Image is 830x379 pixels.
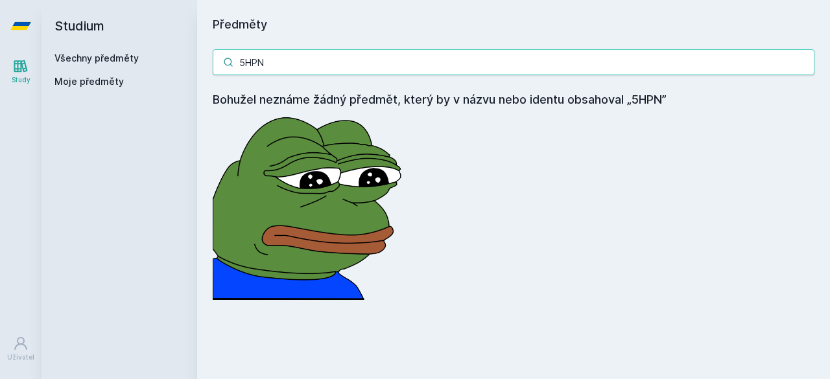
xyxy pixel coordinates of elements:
a: Uživatel [3,329,39,369]
a: Všechny předměty [54,52,139,63]
h4: Bohužel neznáme žádný předmět, který by v názvu nebo identu obsahoval „5HPN” [213,91,814,109]
img: error_picture.png [213,109,407,300]
h1: Předměty [213,16,814,34]
span: Moje předměty [54,75,124,88]
a: Study [3,52,39,91]
div: Study [12,75,30,85]
input: Název nebo ident předmětu… [213,49,814,75]
div: Uživatel [7,352,34,362]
